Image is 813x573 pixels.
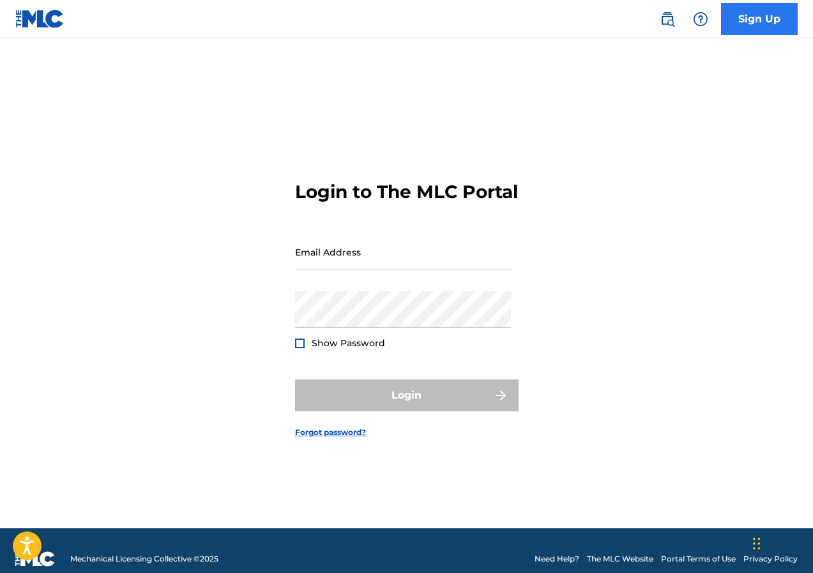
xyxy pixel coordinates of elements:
[721,3,798,35] a: Sign Up
[660,11,675,27] img: search
[661,553,736,565] a: Portal Terms of Use
[295,427,366,438] a: Forgot password?
[15,551,55,567] img: logo
[743,553,798,565] a: Privacy Policy
[655,6,680,32] a: Public Search
[312,337,385,349] span: Show Password
[688,6,713,32] div: Help
[295,181,518,203] h3: Login to The MLC Portal
[749,512,813,573] iframe: Chat Widget
[753,524,761,563] div: Arrastrar
[749,512,813,573] div: Widget de chat
[15,10,65,28] img: MLC Logo
[587,553,653,565] a: The MLC Website
[535,553,579,565] a: Need Help?
[70,553,218,565] span: Mechanical Licensing Collective © 2025
[693,11,708,27] img: help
